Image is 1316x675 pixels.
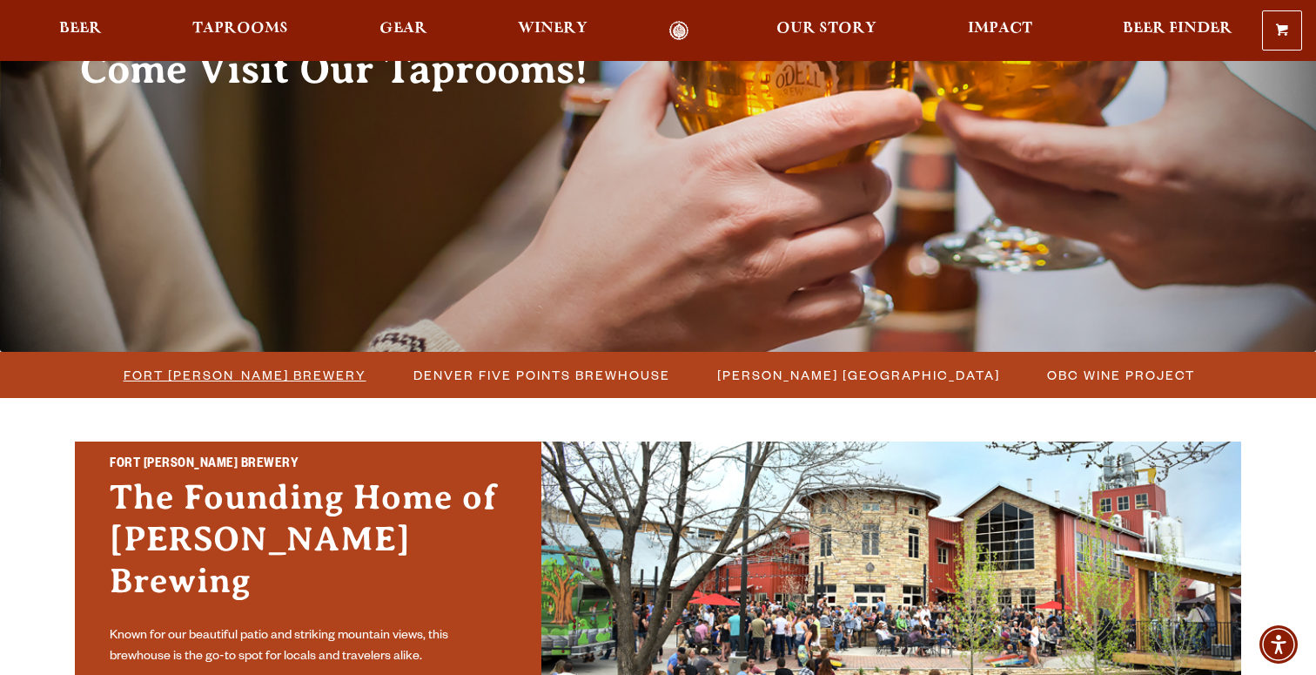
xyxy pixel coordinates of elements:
span: Impact [968,22,1032,36]
span: Beer [59,22,102,36]
span: Denver Five Points Brewhouse [413,362,670,388]
p: Known for our beautiful patio and striking mountain views, this brewhouse is the go-to spot for l... [110,626,507,668]
span: Gear [379,22,427,36]
span: OBC Wine Project [1047,362,1195,388]
h2: Fort [PERSON_NAME] Brewery [110,454,507,476]
span: Fort [PERSON_NAME] Brewery [124,362,366,388]
span: Winery [518,22,587,36]
h2: Come Visit Our Taprooms! [80,48,623,91]
a: Impact [957,21,1044,41]
a: OBC Wine Project [1037,362,1204,388]
a: Taprooms [181,21,299,41]
span: Beer Finder [1123,22,1232,36]
div: Accessibility Menu [1259,625,1298,664]
a: Denver Five Points Brewhouse [403,362,679,388]
a: Fort [PERSON_NAME] Brewery [113,362,375,388]
a: Gear [368,21,439,41]
a: Odell Home [646,21,711,41]
a: [PERSON_NAME] [GEOGRAPHIC_DATA] [707,362,1009,388]
a: Winery [507,21,599,41]
span: Taprooms [192,22,288,36]
span: Our Story [776,22,876,36]
span: [PERSON_NAME] [GEOGRAPHIC_DATA] [717,362,1000,388]
a: Beer [48,21,113,41]
h3: The Founding Home of [PERSON_NAME] Brewing [110,476,507,619]
a: Beer Finder [1111,21,1244,41]
a: Our Story [765,21,888,41]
